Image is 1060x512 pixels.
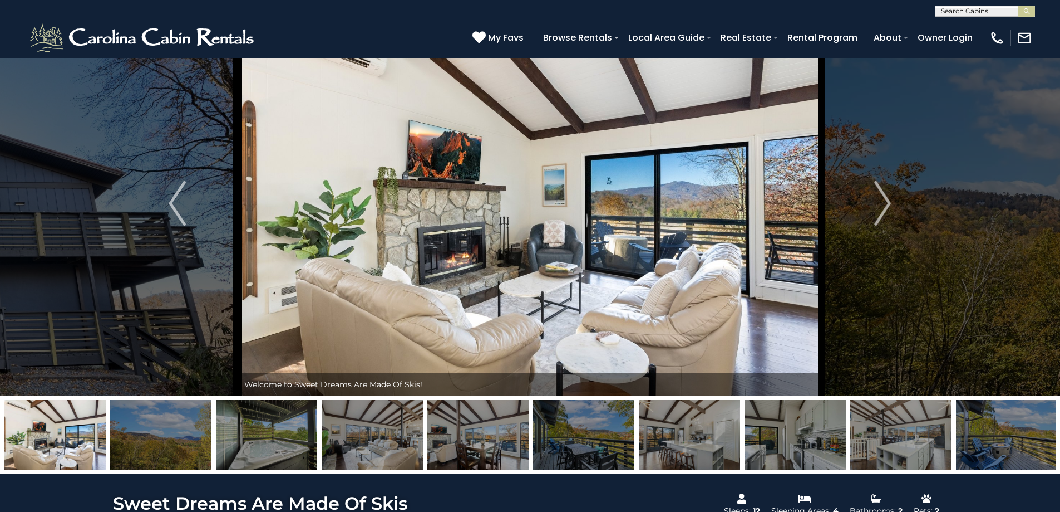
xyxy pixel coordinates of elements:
[989,30,1005,46] img: phone-regular-white.png
[1017,30,1032,46] img: mail-regular-white.png
[782,28,863,47] a: Rental Program
[538,28,618,47] a: Browse Rentals
[239,373,822,396] div: Welcome to Sweet Dreams Are Made Of Skis!
[956,400,1057,470] img: 167390717
[715,28,777,47] a: Real Estate
[110,400,211,470] img: 167390720
[216,400,317,470] img: 168962302
[821,11,944,396] button: Next
[639,400,740,470] img: 167530464
[4,400,106,470] img: 167530462
[533,400,634,470] img: 167390716
[912,28,978,47] a: Owner Login
[868,28,907,47] a: About
[874,181,891,226] img: arrow
[116,11,238,396] button: Previous
[322,400,423,470] img: 167530463
[488,31,524,45] span: My Favs
[850,400,951,470] img: 167530465
[169,181,185,226] img: arrow
[472,31,526,45] a: My Favs
[745,400,846,470] img: 167390704
[623,28,710,47] a: Local Area Guide
[427,400,529,470] img: 167530466
[28,21,259,55] img: White-1-2.png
